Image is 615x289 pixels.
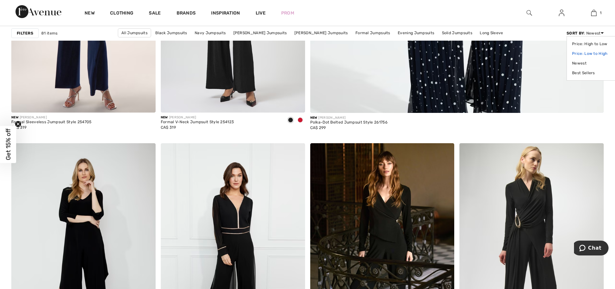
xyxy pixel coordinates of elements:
a: Formal Jumpsuits [352,29,394,37]
a: Newest [572,58,613,68]
a: [PERSON_NAME] Jumpsuits [230,29,290,37]
div: [PERSON_NAME] [161,115,234,120]
span: New [11,115,18,119]
a: 1 [578,9,610,17]
a: Prom [281,10,294,16]
strong: Sort By [567,31,584,35]
a: Brands [177,10,196,17]
div: Black [286,115,295,126]
a: Price: Low to High [572,49,613,58]
a: Evening Jumpsuits [395,29,437,37]
button: Close teaser [15,121,21,127]
strong: Filters [17,30,33,36]
div: [PERSON_NAME] [11,115,92,120]
a: Sale [149,10,161,17]
a: Best Sellers [572,68,613,78]
a: All Jumpsuits [118,28,151,37]
span: Get 15% off [5,129,12,160]
a: Black Jumpsuits [152,29,190,37]
span: CA$ 299 [310,125,326,130]
a: Sign In [554,9,569,17]
span: CA$ 319 [11,125,26,130]
a: Long Sleeve [477,29,506,37]
img: 1ère Avenue [15,5,61,18]
img: My Info [559,9,564,17]
img: search the website [527,9,532,17]
span: Inspiration [211,10,240,17]
a: Live [256,10,266,16]
div: Polka-Dot Belted Jumpsuit Style 261756 [310,120,387,125]
a: Solid Jumpsuits [439,29,476,37]
div: Formal Sleeveless Jumpsuit Style 254705 [11,120,92,125]
a: Price: High to Low [572,39,613,49]
span: 1 [600,10,601,16]
iframe: Opens a widget where you can chat to one of our agents [574,241,609,257]
a: Navy Jumpsuits [191,29,229,37]
a: [PERSON_NAME] Jumpsuits [291,29,351,37]
a: Clothing [110,10,133,17]
span: CA$ 319 [161,125,176,130]
img: My Bag [591,9,597,17]
div: [PERSON_NAME] [310,115,387,120]
div: : Newest [567,30,604,36]
span: New [310,116,317,120]
span: 81 items [41,30,57,36]
div: Deep cherry [295,115,305,126]
span: New [161,115,168,119]
a: New [85,10,95,17]
div: Formal V-Neck Jumpsuit Style 254123 [161,120,234,125]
